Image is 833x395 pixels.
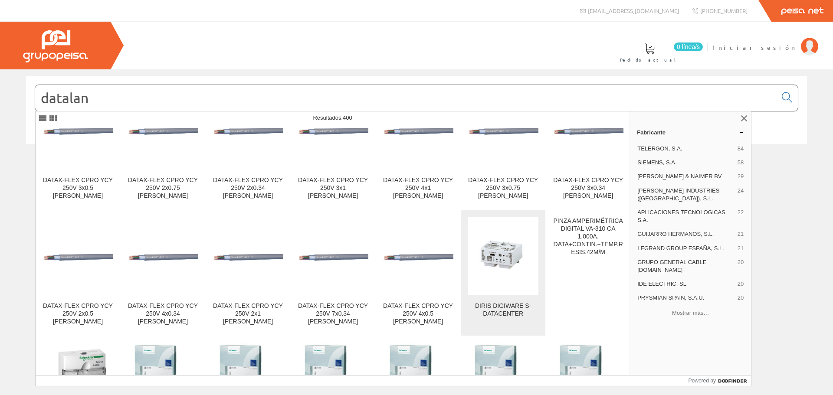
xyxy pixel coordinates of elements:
[546,210,630,336] a: PINZA AMPERIMÉTRICA DIGITAL VA-310 CA 1.000A. DATA+CONTIN.+TEMP.RESIS.42M/M
[738,294,744,302] span: 20
[376,85,460,210] a: DATAX-FLEX CPRO YCY 250V 4x1 BOB DATAX-FLEX CPRO YCY 250V 4x1 [PERSON_NAME]
[712,43,797,52] span: Iniciar sesión
[620,55,679,64] span: Pedido actual
[468,302,538,318] div: DIRIS DIGIWARE S-DATACENTER
[128,114,198,147] img: DATAX-FLEX CPRO YCY 250V 2x0.75 BOB
[674,42,703,51] span: 0 línea/s
[43,114,113,147] img: DATAX-FLEX CPRO YCY 250V 3x0.5 BOB
[298,302,368,326] div: DATAX-FLEX CPRO YCY 250V 7x0.34 [PERSON_NAME]
[461,85,545,210] a: DATAX-FLEX CPRO YCY 250V 3x0.75 BOB DATAX-FLEX CPRO YCY 250V 3x0.75 [PERSON_NAME]
[35,85,777,111] input: Buscar...
[637,187,734,202] span: [PERSON_NAME] INDUSTRIES ([GEOGRAPHIC_DATA]), S.L.
[738,187,744,202] span: 24
[206,210,290,336] a: DATAX-FLEX CPRO YCY 250V 2x1 BOB DATAX-FLEX CPRO YCY 250V 2x1 [PERSON_NAME]
[43,176,113,200] div: DATAX-FLEX CPRO YCY 250V 3x0.5 [PERSON_NAME]
[738,258,744,274] span: 20
[36,210,120,336] a: DATAX-FLEX CPRO YCY 250V 2x0.5 BOB DATAX-FLEX CPRO YCY 250V 2x0.5 [PERSON_NAME]
[630,125,751,139] a: Fabricante
[712,36,818,44] a: Iniciar sesión
[383,114,453,147] img: DATAX-FLEX CPRO YCY 250V 4x1 BOB
[637,159,734,166] span: SIEMENS, S.A.
[637,258,734,274] span: GRUPO GENERAL CABLE [DOMAIN_NAME]
[291,210,375,336] a: DATAX-FLEX CPRO YCY 250V 7x0.34 BOB DATAX-FLEX CPRO YCY 250V 7x0.34 [PERSON_NAME]
[637,294,734,302] span: PRYSMIAN SPAIN, S.A.U.
[738,230,744,238] span: 21
[633,306,748,320] button: Mostrar más…
[689,377,716,385] span: Powered by
[468,176,538,200] div: DATAX-FLEX CPRO YCY 250V 3x0.75 [PERSON_NAME]
[637,230,734,238] span: GUIJARRO HERMANOS, S.L.
[213,240,283,272] img: DATAX-FLEX CPRO YCY 250V 2x1 BOB
[128,302,198,326] div: DATAX-FLEX CPRO YCY 250V 4x0.34 [PERSON_NAME]
[461,210,545,336] a: DIRIS DIGIWARE S-DATACENTER DIRIS DIGIWARE S-DATACENTER
[313,114,352,121] span: Resultados:
[738,173,744,180] span: 29
[738,145,744,153] span: 84
[738,209,744,224] span: 22
[383,176,453,200] div: DATAX-FLEX CPRO YCY 250V 4x1 [PERSON_NAME]
[23,30,88,62] img: Grupo Peisa
[121,210,205,336] a: DATAX-FLEX CPRO YCY 250V 4x0.34 BOB DATAX-FLEX CPRO YCY 250V 4x0.34 [PERSON_NAME]
[36,85,120,210] a: DATAX-FLEX CPRO YCY 250V 3x0.5 BOB DATAX-FLEX CPRO YCY 250V 3x0.5 [PERSON_NAME]
[700,7,748,14] span: [PHONE_NUMBER]
[553,176,623,200] div: DATAX-FLEX CPRO YCY 250V 3x0.34 [PERSON_NAME]
[689,375,751,386] a: Powered by
[298,114,368,147] img: DATAX-FLEX CPRO YCY 250V 3x1 BOB
[383,240,453,272] img: DATAX-FLEX CPRO YCY 250V 4x0.5 BOB
[637,245,734,252] span: LEGRAND GROUP ESPAÑA, S.L.
[291,85,375,210] a: DATAX-FLEX CPRO YCY 250V 3x1 BOB DATAX-FLEX CPRO YCY 250V 3x1 [PERSON_NAME]
[383,302,453,326] div: DATAX-FLEX CPRO YCY 250V 4x0.5 [PERSON_NAME]
[298,176,368,200] div: DATAX-FLEX CPRO YCY 250V 3x1 [PERSON_NAME]
[26,155,807,162] div: © Grupo Peisa
[213,176,283,200] div: DATAX-FLEX CPRO YCY 250V 2x0.34 [PERSON_NAME]
[637,173,734,180] span: [PERSON_NAME] & NAIMER BV
[213,114,283,147] img: DATAX-FLEX CPRO YCY 250V 2x0.34 BOB
[468,234,538,278] img: DIRIS DIGIWARE S-DATACENTER
[738,159,744,166] span: 58
[343,114,352,121] span: 400
[298,240,368,272] img: DATAX-FLEX CPRO YCY 250V 7x0.34 BOB
[121,85,205,210] a: DATAX-FLEX CPRO YCY 250V 2x0.75 BOB DATAX-FLEX CPRO YCY 250V 2x0.75 [PERSON_NAME]
[588,7,679,14] span: [EMAIL_ADDRESS][DOMAIN_NAME]
[637,145,734,153] span: TELERGON, S.A.
[553,114,623,147] img: DATAX-FLEX CPRO YCY 250V 3x0.34 BOB
[128,240,198,272] img: DATAX-FLEX CPRO YCY 250V 4x0.34 BOB
[546,85,630,210] a: DATAX-FLEX CPRO YCY 250V 3x0.34 BOB DATAX-FLEX CPRO YCY 250V 3x0.34 [PERSON_NAME]
[376,210,460,336] a: DATAX-FLEX CPRO YCY 250V 4x0.5 BOB DATAX-FLEX CPRO YCY 250V 4x0.5 [PERSON_NAME]
[128,176,198,200] div: DATAX-FLEX CPRO YCY 250V 2x0.75 [PERSON_NAME]
[213,302,283,326] div: DATAX-FLEX CPRO YCY 250V 2x1 [PERSON_NAME]
[43,240,113,272] img: DATAX-FLEX CPRO YCY 250V 2x0.5 BOB
[738,280,744,288] span: 20
[738,245,744,252] span: 21
[637,209,734,224] span: APLICACIONES TECNOLOGICAS S.A.
[43,302,113,326] div: DATAX-FLEX CPRO YCY 250V 2x0.5 [PERSON_NAME]
[637,280,734,288] span: IDE ELECTRIC, SL
[553,217,623,256] div: PINZA AMPERIMÉTRICA DIGITAL VA-310 CA 1.000A. DATA+CONTIN.+TEMP.RESIS.42M/M
[206,85,290,210] a: DATAX-FLEX CPRO YCY 250V 2x0.34 BOB DATAX-FLEX CPRO YCY 250V 2x0.34 [PERSON_NAME]
[468,114,538,147] img: DATAX-FLEX CPRO YCY 250V 3x0.75 BOB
